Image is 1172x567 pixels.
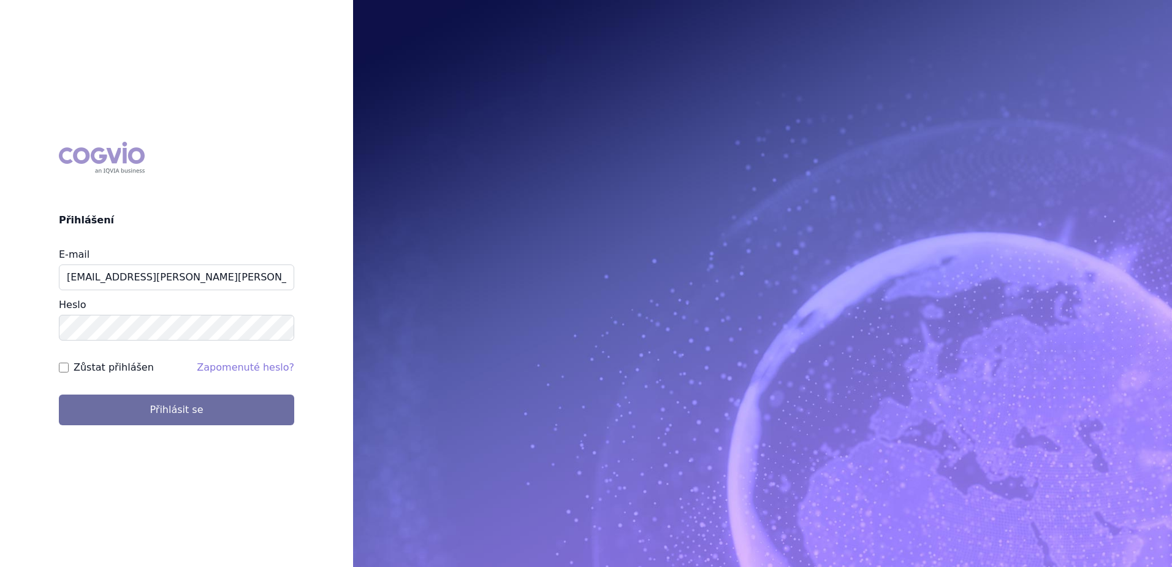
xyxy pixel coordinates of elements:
[59,395,294,425] button: Přihlásit se
[197,361,294,373] a: Zapomenuté heslo?
[59,249,89,260] label: E-mail
[59,142,145,174] div: COGVIO
[74,360,154,375] label: Zůstat přihlášen
[59,213,294,228] h2: Přihlášení
[59,299,86,310] label: Heslo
